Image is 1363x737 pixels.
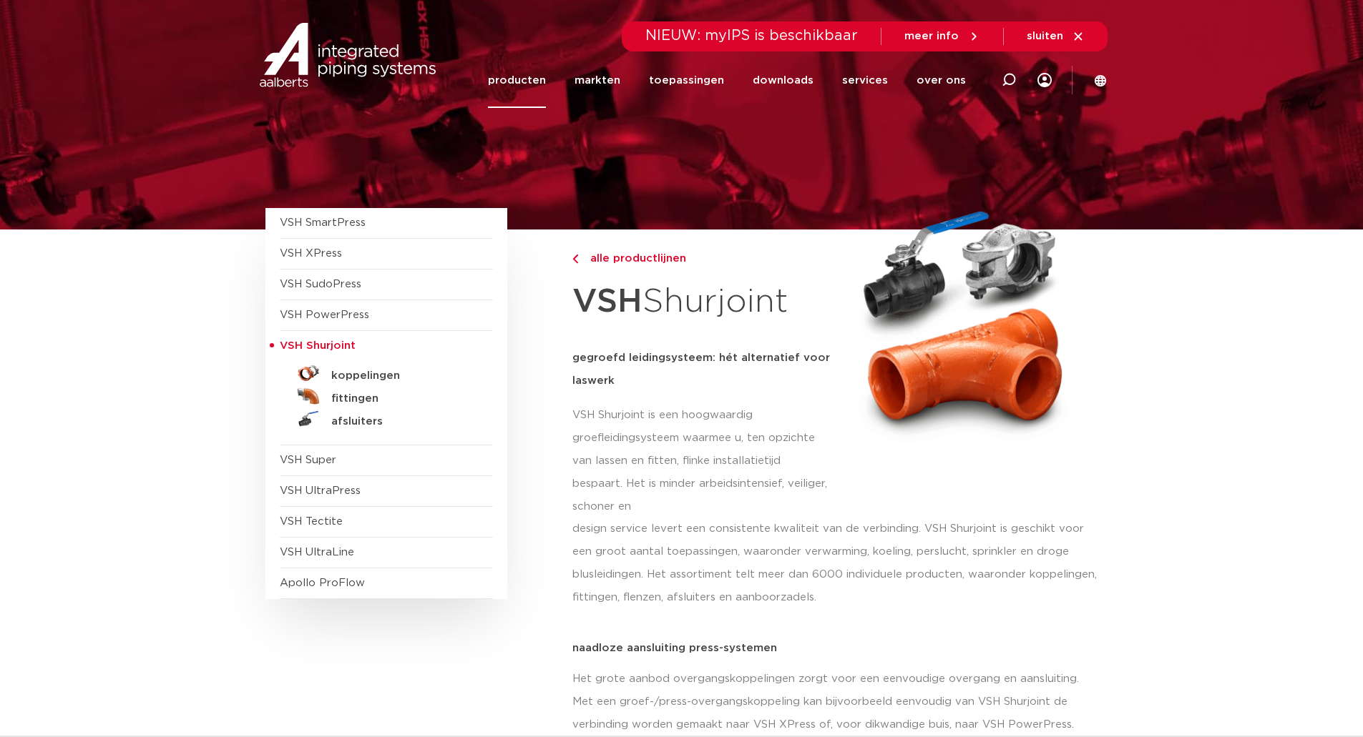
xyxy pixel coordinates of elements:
[572,274,831,330] h1: Shurjoint
[331,415,473,428] h5: afsluiters
[1027,31,1063,41] span: sluiten
[280,310,369,320] a: VSH PowerPress
[575,53,620,108] a: markten
[280,340,356,351] span: VSH Shurjoint
[572,347,831,392] h5: gegroefd leidingsysteem: hét alternatief voor laswerk
[280,407,493,430] a: afsluiters
[842,53,888,108] a: services
[572,254,578,264] img: chevron-right.svg
[904,30,980,43] a: meer info
[280,578,365,588] a: Apollo ProFlow
[572,250,831,267] a: alle productlijnen
[1027,30,1085,43] a: sluiten
[488,53,966,108] nav: Menu
[753,53,814,108] a: downloads
[280,385,493,407] a: fittingen
[572,643,1098,653] p: naadloze aansluiting press-systemen
[645,29,858,43] span: NIEUW: myIPS is beschikbaar
[280,455,336,465] a: VSH Super
[280,547,354,558] a: VSH UltraLine
[572,285,643,318] strong: VSH
[904,31,959,41] span: meer info
[331,392,473,405] h5: fittingen
[331,370,473,382] h5: koppelingen
[582,253,686,264] span: alle productlijnen
[572,404,831,518] p: VSH Shurjoint is een hoogwaardig groefleidingsysteem waarmee u, ten opzichte van lassen en fitten...
[572,518,1098,609] p: design service levert een consistente kwaliteit van de verbinding. VSH Shurjoint is geschikt voor...
[280,248,342,259] a: VSH XPress
[917,53,966,108] a: over ons
[280,279,361,290] a: VSH SudoPress
[280,485,361,496] a: VSH UltraPress
[280,217,366,228] a: VSH SmartPress
[280,362,493,385] a: koppelingen
[649,53,724,108] a: toepassingen
[488,53,546,108] a: producten
[280,516,343,527] a: VSH Tectite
